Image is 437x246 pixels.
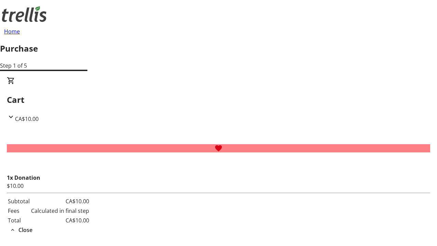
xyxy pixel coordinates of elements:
strong: 1x Donation [7,174,40,181]
td: Total [8,216,30,225]
div: CartCA$10.00 [7,77,430,123]
span: Close [18,226,32,234]
td: CA$10.00 [31,197,89,206]
td: Subtotal [8,197,30,206]
td: CA$10.00 [31,216,89,225]
button: Close [7,226,35,234]
div: CartCA$10.00 [7,123,430,234]
div: $10.00 [7,182,430,190]
td: Calculated in final step [31,206,89,215]
h2: Cart [7,94,430,106]
td: Fees [8,206,30,215]
span: CA$10.00 [15,115,39,123]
